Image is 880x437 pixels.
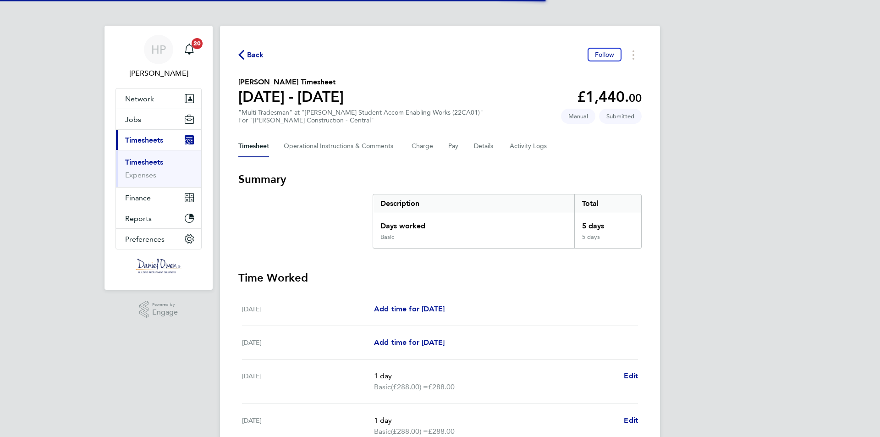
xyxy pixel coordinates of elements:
a: Go to home page [115,259,202,273]
span: Reports [125,214,152,223]
div: [DATE] [242,415,374,437]
a: Timesheets [125,158,163,166]
p: 1 day [374,415,616,426]
button: Network [116,89,201,109]
span: Basic [374,426,391,437]
h3: Summary [238,172,642,187]
app-decimal: £1,440. [577,88,642,105]
span: Powered by [152,301,178,309]
h3: Time Worked [238,271,642,285]
span: Edit [624,416,638,425]
div: Basic [380,233,394,241]
div: [DATE] [242,304,374,315]
span: This timesheet is Submitted. [599,109,642,124]
span: Jobs [125,115,141,124]
p: 1 day [374,371,616,382]
span: 00 [629,91,642,105]
span: Harry Pryke [115,68,202,79]
span: Preferences [125,235,165,243]
span: 20 [192,38,203,49]
a: Edit [624,415,638,426]
span: Edit [624,371,638,380]
a: HP[PERSON_NAME] [115,35,202,79]
span: Network [125,94,154,103]
div: "Multi Tradesman" at "[PERSON_NAME] Student Accom Enabling Works (22CA01)" [238,109,483,124]
a: Expenses [125,171,156,179]
span: Back [247,50,264,61]
img: danielowen-logo-retina.png [136,259,181,273]
span: Timesheets [125,136,163,144]
button: Timesheet [238,135,269,157]
div: Timesheets [116,150,201,187]
span: Follow [595,50,614,59]
div: Total [574,194,641,213]
span: Engage [152,309,178,316]
a: Powered byEngage [139,301,178,318]
div: Description [373,194,574,213]
span: £288.00 [428,382,455,391]
h1: [DATE] - [DATE] [238,88,344,106]
div: Days worked [373,213,574,233]
span: Add time for [DATE] [374,304,445,313]
button: Timesheets [116,130,201,150]
button: Timesheets Menu [625,48,642,62]
a: Edit [624,371,638,382]
button: Jobs [116,109,201,129]
span: £288.00 [428,427,455,436]
h2: [PERSON_NAME] Timesheet [238,77,344,88]
button: Charge [412,135,434,157]
div: [DATE] [242,337,374,348]
button: Follow [588,48,621,61]
a: Add time for [DATE] [374,304,445,315]
button: Reports [116,208,201,228]
button: Details [474,135,495,157]
span: (£288.00) = [391,382,428,391]
a: 20 [180,35,198,64]
button: Finance [116,188,201,208]
span: Add time for [DATE] [374,338,445,347]
span: Finance [125,194,151,202]
div: [DATE] [242,371,374,393]
span: Basic [374,382,391,393]
span: This timesheet was manually created. [561,109,595,124]
div: For "[PERSON_NAME] Construction - Central" [238,116,483,124]
a: Add time for [DATE] [374,337,445,348]
button: Activity Logs [510,135,548,157]
button: Operational Instructions & Comments [284,135,397,157]
button: Pay [448,135,459,157]
div: Summary [373,194,642,249]
nav: Main navigation [104,26,213,290]
button: Back [238,49,264,61]
span: HP [151,44,166,55]
button: Preferences [116,229,201,249]
div: 5 days [574,213,641,233]
div: 5 days [574,233,641,248]
span: (£288.00) = [391,427,428,436]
